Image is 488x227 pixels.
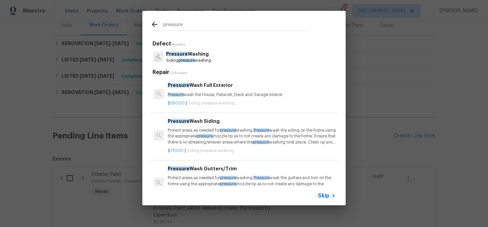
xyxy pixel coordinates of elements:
span: pressure [220,182,236,186]
span: Pressure [166,52,188,56]
span: pressure [253,140,269,144]
span: Siding pressure washing [187,149,234,153]
span: $170.00 [168,149,184,153]
input: Search issues or repairs [163,20,307,31]
span: pressure [220,176,236,180]
span: 1 Results [171,43,186,46]
p: Washing [166,51,211,58]
span: Siding pressure washing [188,101,235,105]
span: 27 Results [169,71,187,75]
span: Pressure [253,176,269,180]
span: pressure [220,128,236,132]
span: Pressure [168,119,189,124]
span: $350.00 [168,101,185,105]
span: pressure [179,58,195,62]
h6: Wash Gutters/Trim [168,165,336,172]
span: Pressure [253,128,269,132]
span: Pressure [168,166,189,171]
span: Skip [318,192,329,199]
span: Pressure [168,83,189,88]
p: | [168,100,336,106]
h6: Wash Siding [168,117,336,125]
p: Protect areas as needed for washing. wash the gutters and trim on the home using the appropriate ... [168,175,336,192]
h6: Wash Full Exterior [168,81,336,89]
span: Pressure [168,93,184,97]
span: pressure [197,134,213,138]
p: | [168,148,336,154]
p: wash the House, Flatwork, Deck and Garage interior. [168,92,336,98]
p: Protect areas as needed for washing. wash the siding on the home using the appropriate /nozzle ti... [168,128,336,145]
p: Siding washing [166,58,211,63]
h5: Defect [152,40,338,48]
h5: Repair [152,69,338,76]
